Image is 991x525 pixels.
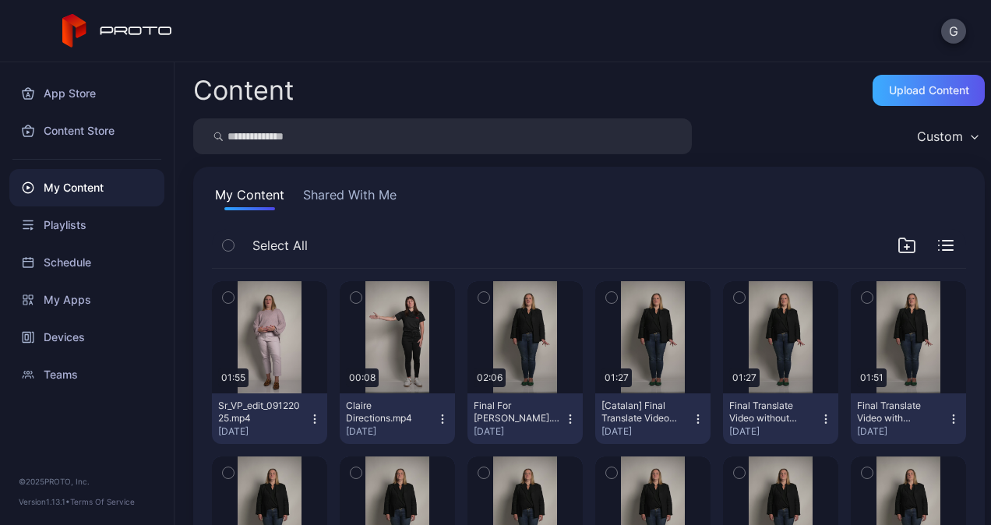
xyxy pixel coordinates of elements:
div: © 2025 PROTO, Inc. [19,475,155,488]
a: Schedule [9,244,164,281]
div: Sr_VP_edit_09122025.mp4 [218,400,304,425]
div: [DATE] [474,425,564,438]
button: Sr_VP_edit_09122025.mp4[DATE] [212,393,327,444]
div: Final Translate Video with Mandarin.mp4 [857,400,943,425]
a: My Apps [9,281,164,319]
button: [Catalan] Final Translate Video without Mandarin.mp4[DATE] [595,393,711,444]
div: [DATE] [601,425,692,438]
div: [DATE] [729,425,820,438]
div: [DATE] [346,425,436,438]
a: Content Store [9,112,164,150]
a: My Content [9,169,164,206]
a: Playlists [9,206,164,244]
button: Final Translate Video with Mandarin.mp4[DATE] [851,393,966,444]
div: [Catalan] Final Translate Video without Mandarin.mp4 [601,400,687,425]
button: Shared With Me [300,185,400,210]
a: Terms Of Service [70,497,135,506]
button: Final For [PERSON_NAME].mp4[DATE] [467,393,583,444]
div: Final For Janelle.mp4 [474,400,559,425]
a: Teams [9,356,164,393]
span: Select All [252,236,308,255]
a: App Store [9,75,164,112]
button: Custom [909,118,985,154]
button: Upload Content [873,75,985,106]
button: My Content [212,185,287,210]
div: Final Translate Video without Mandarin.mp4 [729,400,815,425]
a: Devices [9,319,164,356]
div: Content [193,77,294,104]
div: Claire Directions.mp4 [346,400,432,425]
button: Claire Directions.mp4[DATE] [340,393,455,444]
div: Upload Content [889,84,969,97]
span: Version 1.13.1 • [19,497,70,506]
button: G [941,19,966,44]
div: [DATE] [218,425,309,438]
div: Custom [917,129,963,144]
div: [DATE] [857,425,947,438]
button: Final Translate Video without Mandarin.mp4[DATE] [723,393,838,444]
